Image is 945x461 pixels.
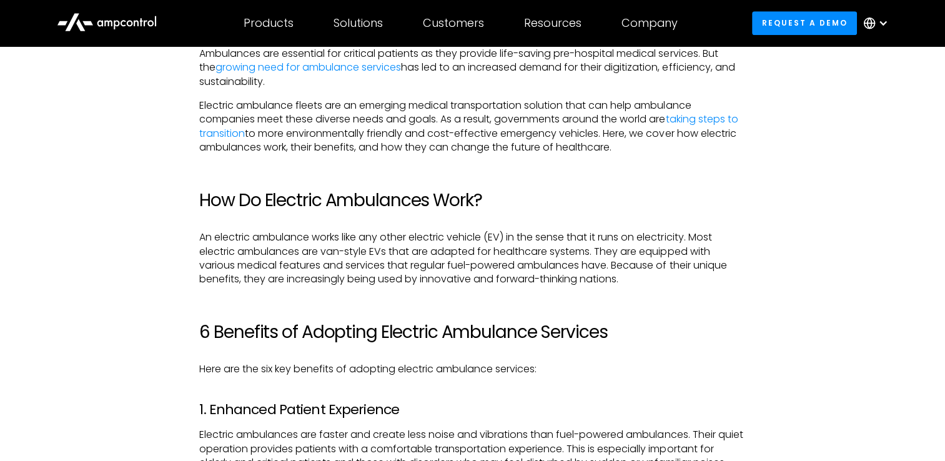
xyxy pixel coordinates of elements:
[334,16,383,30] div: Solutions
[199,230,745,287] p: An electric ambulance works like any other electric vehicle (EV) in the sense that it runs on ele...
[199,190,745,211] h2: How Do Electric Ambulances Work?
[621,16,678,30] div: Company
[524,16,581,30] div: Resources
[199,362,745,376] p: Here are the six key benefits of adopting electric ambulance services:
[423,16,484,30] div: Customers
[199,99,745,155] p: Electric ambulance fleets are an emerging medical transportation solution that can help ambulance...
[199,322,745,343] h2: 6 Benefits of Adopting Electric Ambulance Services
[199,112,738,140] a: taking steps to transition
[199,402,745,418] h3: 1. Enhanced Patient Experience
[244,16,294,30] div: Products
[199,47,745,89] p: Ambulances are essential for critical patients as they provide life-saving pre-hospital medical s...
[215,60,401,74] a: growing need for ambulance services
[752,11,857,34] a: Request a demo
